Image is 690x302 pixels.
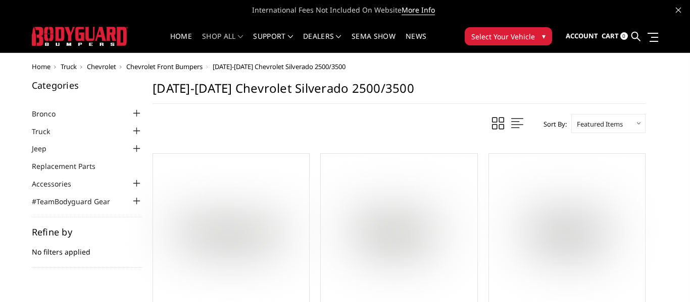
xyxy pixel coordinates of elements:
[61,62,77,71] a: Truck
[465,27,552,45] button: Select Your Vehicle
[87,62,116,71] a: Chevrolet
[32,178,84,189] a: Accessories
[202,33,243,52] a: shop all
[32,62,51,71] a: Home
[32,196,123,207] a: #TeamBodyguard Gear
[126,62,203,71] a: Chevrolet Front Bumpers
[538,116,567,132] label: Sort By:
[32,27,128,45] img: BODYGUARD BUMPERS
[32,227,143,268] div: No filters applied
[213,62,346,71] span: [DATE]-[DATE] Chevrolet Silverado 2500/3500
[352,33,396,52] a: SEMA Show
[32,143,59,154] a: Jeep
[566,23,598,50] a: Account
[620,32,628,40] span: 0
[32,161,108,171] a: Replacement Parts
[542,31,546,41] span: ▾
[32,108,68,119] a: Bronco
[153,81,646,104] h1: [DATE]-[DATE] Chevrolet Silverado 2500/3500
[32,126,63,137] a: Truck
[602,31,619,40] span: Cart
[32,227,143,236] h5: Refine by
[602,23,628,50] a: Cart 0
[566,31,598,40] span: Account
[253,33,293,52] a: Support
[170,33,192,52] a: Home
[406,33,426,52] a: News
[471,31,535,42] span: Select Your Vehicle
[402,5,435,15] a: More Info
[32,81,143,90] h5: Categories
[303,33,341,52] a: Dealers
